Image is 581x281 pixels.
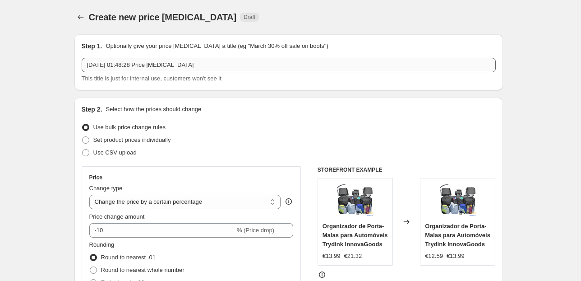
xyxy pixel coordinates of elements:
img: organizador-de-porta-malas-para-automoveis-trydink-innovagoods-603_80x.webp [440,183,476,219]
span: Draft [244,14,255,21]
p: Optionally give your price [MEDICAL_DATA] a title (eg "March 30% off sale on boots") [106,42,328,51]
span: % (Price drop) [237,227,274,234]
h6: STOREFRONT EXAMPLE [318,166,496,173]
input: 30% off holiday sale [82,58,496,72]
p: Select how the prices should change [106,105,201,114]
span: Use CSV upload [93,149,137,156]
span: Organizador de Porta-Malas para Automóveis Trydink InnovaGoods [425,223,490,248]
span: Set product prices individually [93,136,171,143]
div: €12.59 [425,252,443,261]
strike: €21.32 [344,252,362,261]
h2: Step 1. [82,42,102,51]
h2: Step 2. [82,105,102,114]
span: Create new price [MEDICAL_DATA] [89,12,237,22]
span: Round to nearest .01 [101,254,156,261]
span: Organizador de Porta-Malas para Automóveis Trydink InnovaGoods [323,223,388,248]
span: Round to nearest whole number [101,267,184,273]
div: help [284,197,293,206]
span: Use bulk price change rules [93,124,166,131]
span: Price change amount [89,213,145,220]
h3: Price [89,174,102,181]
button: Price change jobs [74,11,87,23]
strike: €13.99 [447,252,465,261]
img: organizador-de-porta-malas-para-automoveis-trydink-innovagoods-603_80x.webp [337,183,373,219]
span: Change type [89,185,123,192]
input: -15 [89,223,235,238]
span: This title is just for internal use, customers won't see it [82,75,221,82]
div: €13.99 [323,252,341,261]
span: Rounding [89,241,115,248]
